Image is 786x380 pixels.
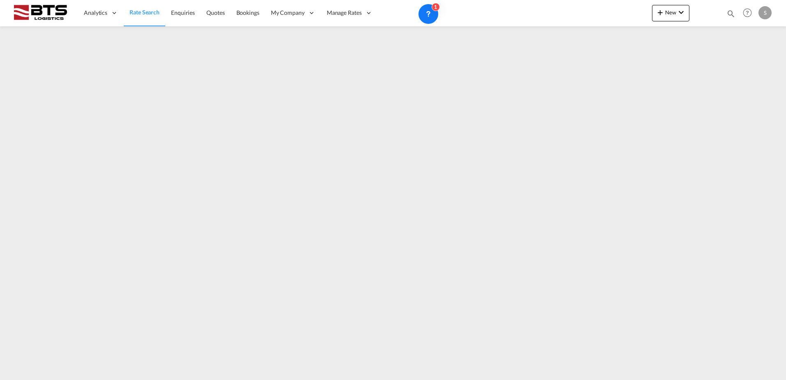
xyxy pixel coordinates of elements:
[726,9,735,18] md-icon: icon-magnify
[758,6,772,19] div: S
[171,9,195,16] span: Enquiries
[271,9,305,17] span: My Company
[740,6,758,21] div: Help
[12,4,68,22] img: cdcc71d0be7811ed9adfbf939d2aa0e8.png
[327,9,362,17] span: Manage Rates
[129,9,160,16] span: Rate Search
[655,9,686,16] span: New
[652,5,689,21] button: icon-plus 400-fgNewicon-chevron-down
[206,9,224,16] span: Quotes
[84,9,107,17] span: Analytics
[676,7,686,17] md-icon: icon-chevron-down
[726,9,735,21] div: icon-magnify
[740,6,754,20] span: Help
[236,9,259,16] span: Bookings
[655,7,665,17] md-icon: icon-plus 400-fg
